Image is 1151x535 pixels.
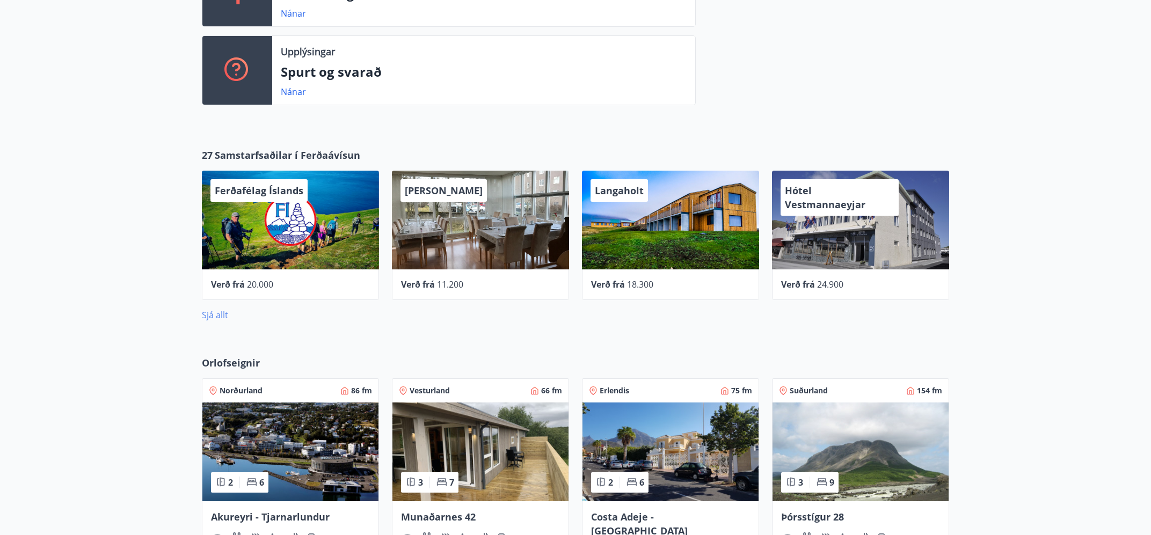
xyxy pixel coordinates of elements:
[401,279,435,290] span: Verð frá
[202,148,213,162] span: 27
[202,309,228,321] a: Sjá allt
[211,279,245,290] span: Verð frá
[351,385,372,396] span: 86 fm
[731,385,752,396] span: 75 fm
[781,279,815,290] span: Verð frá
[202,356,260,370] span: Orlofseignir
[595,184,644,197] span: Langaholt
[211,510,330,523] span: Akureyri - Tjarnarlundur
[608,477,613,488] span: 2
[215,184,303,197] span: Ferðafélag Íslands
[449,477,454,488] span: 7
[600,385,629,396] span: Erlendis
[220,385,263,396] span: Norðurland
[773,402,949,501] img: Paella dish
[591,279,625,290] span: Verð frá
[790,385,828,396] span: Suðurland
[639,477,644,488] span: 6
[202,402,378,501] img: Paella dish
[215,148,360,162] span: Samstarfsaðilar í Ferðaávísun
[281,45,335,58] p: Upplýsingar
[437,279,463,290] span: 11.200
[817,279,843,290] span: 24.900
[281,8,306,19] a: Nánar
[781,510,844,523] span: Þórsstígur 28
[281,63,687,81] p: Spurt og svarað
[582,402,759,501] img: Paella dish
[228,477,233,488] span: 2
[541,385,562,396] span: 66 fm
[401,510,476,523] span: Munaðarnes 42
[247,279,273,290] span: 20.000
[627,279,653,290] span: 18.300
[392,402,569,501] img: Paella dish
[410,385,450,396] span: Vesturland
[798,477,803,488] span: 3
[418,477,423,488] span: 3
[405,184,483,197] span: [PERSON_NAME]
[829,477,834,488] span: 9
[281,86,306,98] a: Nánar
[259,477,264,488] span: 6
[785,184,865,211] span: Hótel Vestmannaeyjar
[917,385,942,396] span: 154 fm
